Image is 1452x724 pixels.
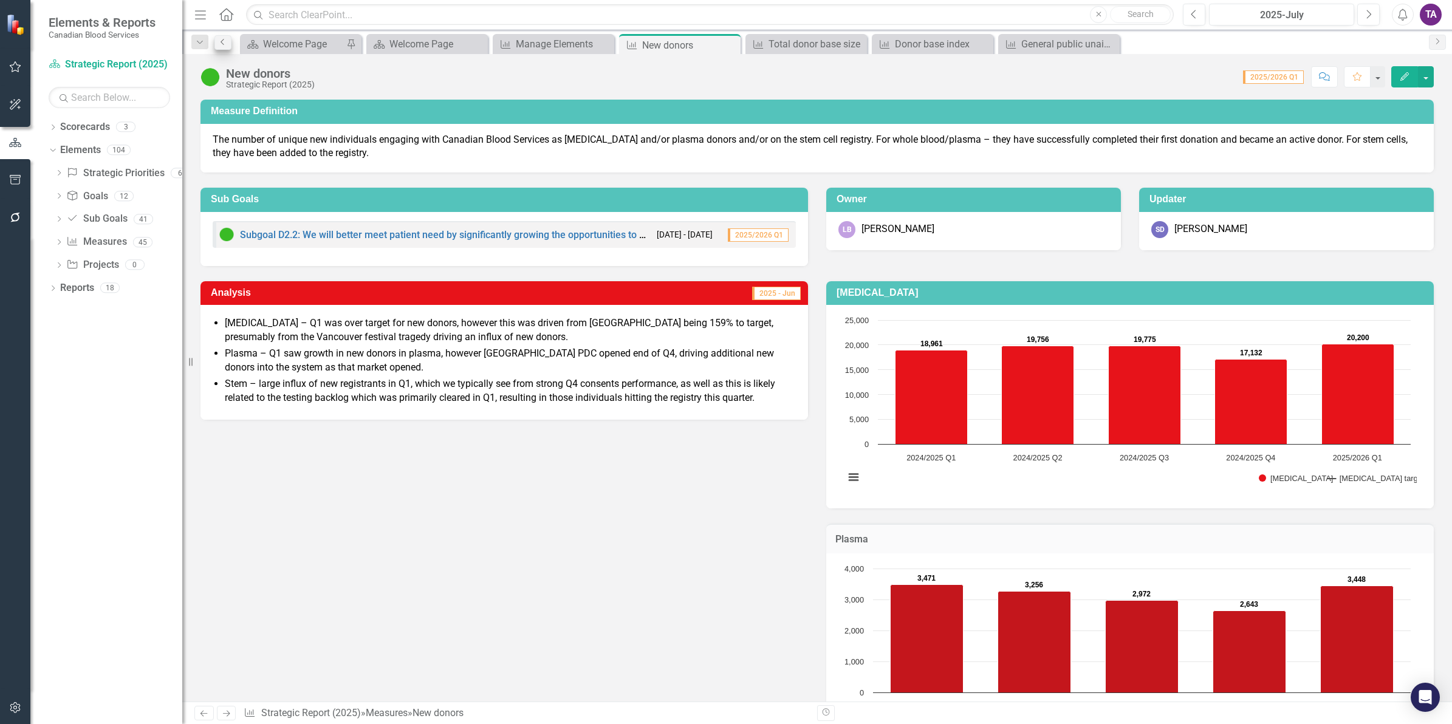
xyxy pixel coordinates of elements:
[728,228,789,242] span: 2025/2026 Q1
[1149,194,1428,205] h3: Updater
[1226,453,1275,462] text: 2024/2025 Q4
[1327,474,1405,483] button: Show Whole blood target
[845,391,869,400] text: 10,000
[60,281,94,295] a: Reports
[838,314,1422,496] div: Chart. Highcharts interactive chart.
[1411,683,1440,712] div: Open Intercom Messenger
[835,534,1425,545] h3: Plasma
[896,350,968,445] path: 2024/2025 Q1, 18,961. Whole blood.
[1106,601,1179,693] path: 2024/2025 Q3, 2,972. Plasma.
[844,657,864,666] text: 1,000
[134,214,153,224] div: 41
[642,38,738,53] div: New donors
[66,235,126,249] a: Measures
[114,191,134,201] div: 12
[1259,474,1313,483] button: Show Whole blood
[1025,581,1043,589] text: 3,256
[838,221,855,238] div: LB
[1213,611,1286,693] path: 2024/2025 Q4, 2,643. Plasma.
[860,688,864,697] text: 0
[496,36,611,52] a: Manage Elements
[1109,346,1181,445] path: 2024/2025 Q3, 19,775. Whole blood.
[875,36,990,52] a: Donor base index
[1001,36,1117,52] a: General public unaided awareness of CBS
[1348,575,1366,584] text: 3,448
[1128,9,1154,19] span: Search
[1420,4,1442,26] button: TA
[1213,8,1350,22] div: 2025-July
[225,377,796,405] p: Stem – large influx of new registrants in Q1, which we typically see from strong Q4 consents perf...
[1347,333,1369,342] text: 20,200
[1134,335,1156,344] text: 19,775
[748,36,864,52] a: Total donor base size
[213,133,1422,161] p: The number of unique new individuals engaging with Canadian Blood Services as [MEDICAL_DATA] and/...
[107,145,131,155] div: 104
[49,58,170,72] a: Strategic Report (2025)
[895,36,990,52] div: Donor base index
[906,453,956,462] text: 2024/2025 Q1
[861,222,934,236] div: [PERSON_NAME]
[246,4,1174,26] input: Search ClearPoint...
[225,347,796,375] p: Plasma – Q1 saw growth in new donors in plasma, however [GEOGRAPHIC_DATA] PDC opened end of Q4, d...
[1243,70,1304,84] span: 2025/2026 Q1
[100,283,120,293] div: 18
[116,122,135,132] div: 3
[1340,474,1425,483] text: [MEDICAL_DATA] target
[844,564,864,573] text: 4,000
[66,212,127,226] a: Sub Goals
[60,143,101,157] a: Elements
[844,626,864,635] text: 2,000
[920,340,943,348] text: 18,961
[1002,346,1074,445] path: 2024/2025 Q2, 19,756. Whole blood.
[226,80,315,89] div: Strategic Report (2025)
[838,314,1417,496] svg: Interactive chart
[226,67,315,80] div: New donors
[243,36,343,52] a: Welcome Page
[769,36,864,52] div: Total donor base size
[49,30,156,39] small: Canadian Blood Services
[219,227,234,242] img: On Target
[244,706,808,720] div: » »
[49,87,170,108] input: Search Below...
[837,287,1428,298] h3: [MEDICAL_DATA]
[998,592,1071,693] path: 2024/2025 Q2, 3,256. Plasma.
[1120,453,1169,462] text: 2024/2025 Q3
[413,707,464,719] div: New donors
[844,595,864,604] text: 3,000
[200,67,220,87] img: On Target
[66,258,118,272] a: Projects
[657,229,713,241] small: [DATE] - [DATE]
[171,168,190,178] div: 6
[849,415,869,424] text: 5,000
[1174,222,1247,236] div: [PERSON_NAME]
[49,15,156,30] span: Elements & Reports
[1027,335,1049,344] text: 19,756
[1240,600,1258,609] text: 2,643
[211,106,1428,117] h3: Measure Definition
[844,468,861,485] button: View chart menu, Chart
[263,36,343,52] div: Welcome Page
[837,194,1115,205] h3: Owner
[865,440,869,449] text: 0
[1240,349,1262,357] text: 17,132
[225,316,796,344] p: [MEDICAL_DATA] – Q1 was over target for new donors, however this was driven from [GEOGRAPHIC_DATA...
[891,585,964,693] path: 2024/2025 Q1, 3,471. Plasma.
[1132,590,1151,598] text: 2,972
[1021,36,1117,52] div: General public unaided awareness of CBS
[1215,360,1287,445] path: 2024/2025 Q4, 17,132. Whole blood.
[66,166,164,180] a: Strategic Priorities
[1110,6,1171,23] button: Search
[240,229,759,241] a: Subgoal D2.2: We will better meet patient need by significantly growing the opportunities to dona...
[389,36,485,52] div: Welcome Page
[845,341,869,350] text: 20,000
[1270,474,1333,483] text: [MEDICAL_DATA]
[1209,4,1354,26] button: 2025-July
[1333,453,1382,462] text: 2025/2026 Q1
[845,316,869,325] text: 25,000
[6,14,27,35] img: ClearPoint Strategy
[1322,344,1394,445] path: 2025/2026 Q1, 20,200. Whole blood.
[60,120,110,134] a: Scorecards
[891,585,1394,693] g: Plasma, series 1 of 2. Bar series with 5 bars.
[133,237,152,247] div: 45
